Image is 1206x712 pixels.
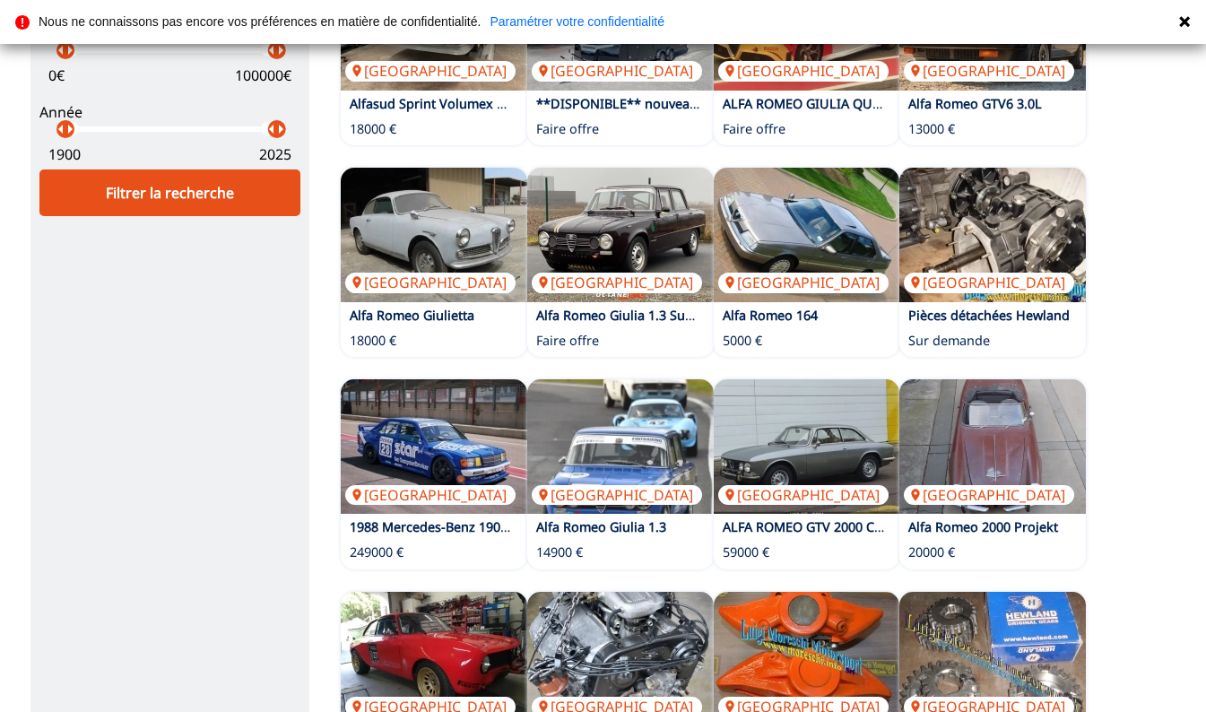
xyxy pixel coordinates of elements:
[536,518,666,535] a: Alfa Romeo Giulia 1.3
[48,65,65,85] p: 0 €
[899,168,1086,302] a: Pièces détachées Hewland[GEOGRAPHIC_DATA]
[899,168,1086,302] img: Pièces détachées Hewland
[345,273,516,292] p: [GEOGRAPHIC_DATA]
[714,379,900,514] a: ALFA ROMEO GTV 2000 Coupé Bertone 1971[GEOGRAPHIC_DATA]
[259,144,291,164] p: 2025
[345,485,516,505] p: [GEOGRAPHIC_DATA]
[723,543,769,561] p: 59000 €
[723,518,990,535] a: ALFA ROMEO GTV 2000 Coupé Bertone 1971
[59,39,81,61] p: arrow_right
[532,485,702,505] p: [GEOGRAPHIC_DATA]
[904,485,1074,505] p: [GEOGRAPHIC_DATA]
[908,518,1058,535] a: Alfa Romeo 2000 Projekt
[904,273,1074,292] p: [GEOGRAPHIC_DATA]
[350,95,571,112] a: Alfasud Sprint Volumex Kompressor
[899,379,1086,514] img: Alfa Romeo 2000 Projekt
[908,120,955,138] p: 13000 €
[50,39,72,61] p: arrow_left
[714,168,900,302] img: Alfa Romeo 164
[723,95,950,112] a: ALFA ROMEO GIULIA QUADRIFOGLIO
[341,379,527,514] a: 1988 Mercedes-Benz 190E-2.5L Evo1[GEOGRAPHIC_DATA]
[350,543,403,561] p: 249000 €
[718,485,889,505] p: [GEOGRAPHIC_DATA]
[341,168,527,302] img: Alfa Romeo Giulietta
[261,118,282,140] p: arrow_left
[723,120,785,138] p: Faire offre
[341,168,527,302] a: Alfa Romeo Giulietta[GEOGRAPHIC_DATA]
[723,307,818,324] a: Alfa Romeo 164
[908,307,1070,324] a: Pièces détachées Hewland
[908,543,955,561] p: 20000 €
[723,332,762,350] p: 5000 €
[527,168,714,302] a: Alfa Romeo Giulia 1.3 Super[GEOGRAPHIC_DATA]
[50,118,72,140] p: arrow_left
[39,102,300,122] p: Année
[536,95,1040,112] a: **DISPONIBLE** nouveau modèle [PERSON_NAME] RACE SPORT en 5.5 x 2.1 utiles
[527,379,714,514] img: Alfa Romeo Giulia 1.3
[532,61,702,81] p: [GEOGRAPHIC_DATA]
[350,332,396,350] p: 18000 €
[908,95,1042,112] a: Alfa Romeo GTV6 3.0L
[536,120,599,138] p: Faire offre
[490,15,664,28] a: Paramétrer votre confidentialité
[48,144,81,164] p: 1900
[536,332,599,350] p: Faire offre
[270,39,291,61] p: arrow_right
[341,379,527,514] img: 1988 Mercedes-Benz 190E-2.5L Evo1
[39,15,481,28] p: Nous ne connaissons pas encore vos préférences en matière de confidentialité.
[536,543,583,561] p: 14900 €
[261,39,282,61] p: arrow_left
[718,273,889,292] p: [GEOGRAPHIC_DATA]
[532,273,702,292] p: [GEOGRAPHIC_DATA]
[718,61,889,81] p: [GEOGRAPHIC_DATA]
[536,307,706,324] a: Alfa Romeo Giulia 1.3 Super
[270,118,291,140] p: arrow_right
[235,65,291,85] p: 100000 €
[350,120,396,138] p: 18000 €
[350,518,569,535] a: 1988 Mercedes-Benz 190E-2.5L Evo1
[904,61,1074,81] p: [GEOGRAPHIC_DATA]
[350,307,474,324] a: Alfa Romeo Giulietta
[899,379,1086,514] a: Alfa Romeo 2000 Projekt[GEOGRAPHIC_DATA]
[527,379,714,514] a: Alfa Romeo Giulia 1.3[GEOGRAPHIC_DATA]
[59,118,81,140] p: arrow_right
[714,379,900,514] img: ALFA ROMEO GTV 2000 Coupé Bertone 1971
[714,168,900,302] a: Alfa Romeo 164[GEOGRAPHIC_DATA]
[908,332,990,350] p: Sur demande
[39,169,300,216] div: Filtrer la recherche
[527,168,714,302] img: Alfa Romeo Giulia 1.3 Super
[345,61,516,81] p: [GEOGRAPHIC_DATA]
